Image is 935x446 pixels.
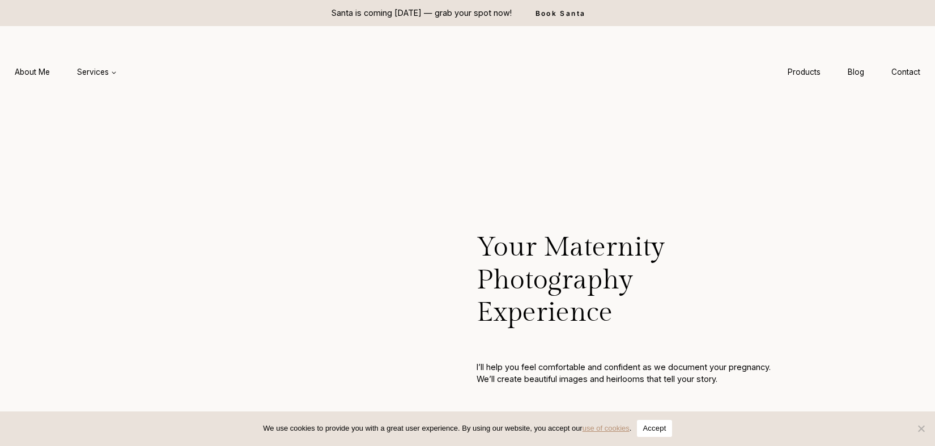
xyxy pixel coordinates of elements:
a: use of cookies [583,424,630,432]
p: I’ll help you feel comfortable and confident as we document your pregnancy. We’ll create beautifu... [477,361,772,385]
a: Products [774,62,834,83]
h1: Your Maternity Photography Experience [477,218,772,347]
nav: Secondary [774,62,934,83]
a: Services [63,62,130,83]
span: No [915,423,926,434]
a: Contact [878,62,934,83]
a: About Me [1,62,63,83]
span: Services [77,66,117,78]
a: Blog [834,62,878,83]
img: aleah gregory logo [340,48,595,96]
button: Accept [637,420,671,437]
p: Santa is coming [DATE] — grab your spot now! [331,7,512,19]
nav: Primary [1,62,130,83]
span: We use cookies to provide you with a great user experience. By using our website, you accept our . [263,423,631,434]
